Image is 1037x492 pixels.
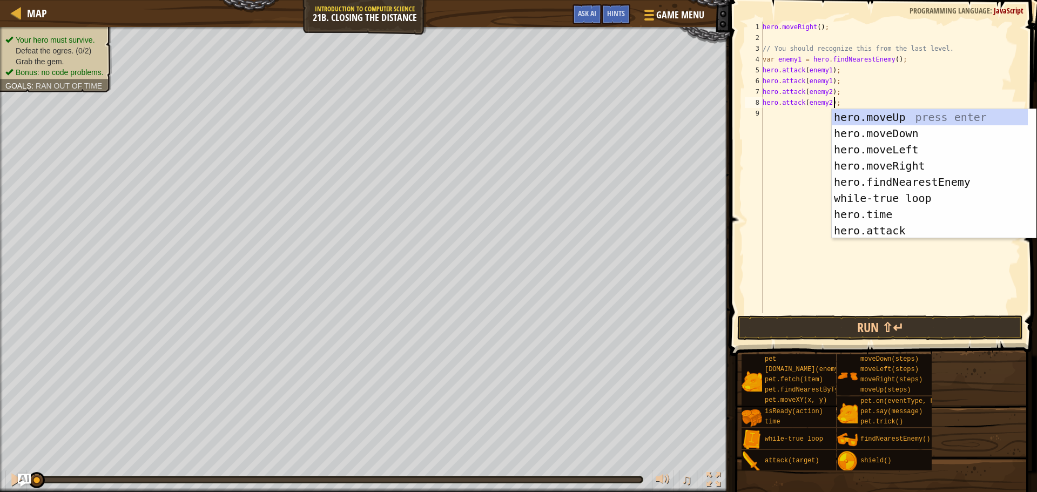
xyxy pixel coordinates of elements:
img: portrait.png [742,429,762,450]
button: Ask AI [18,474,31,487]
img: portrait.png [742,451,762,471]
span: moveLeft(steps) [860,366,919,373]
span: moveDown(steps) [860,355,919,363]
button: Ask AI [573,4,602,24]
li: Bonus: no code problems. [5,67,104,78]
button: Toggle fullscreen [703,470,724,492]
span: findNearestEnemy() [860,435,931,443]
img: portrait.png [837,451,858,471]
li: Defeat the ogres. [5,45,104,56]
span: Game Menu [656,8,704,22]
span: time [765,418,780,426]
span: isReady(action) [765,408,823,415]
li: Your hero must survive. [5,35,104,45]
span: Hints [607,8,625,18]
a: Map [22,6,47,21]
span: Ran out of time [36,82,102,90]
span: pet.fetch(item) [765,376,823,383]
span: Map [27,6,47,21]
div: 2 [745,32,763,43]
div: 1 [745,22,763,32]
span: pet [765,355,777,363]
span: Defeat the ogres. (0/2) [16,46,91,55]
div: 5 [745,65,763,76]
img: portrait.png [837,366,858,386]
span: pet.findNearestByType(type) [765,386,870,394]
span: moveRight(steps) [860,376,922,383]
span: while-true loop [765,435,823,443]
div: 3 [745,43,763,54]
span: : [31,82,36,90]
span: Bonus: no code problems. [16,68,104,77]
span: Your hero must survive. [16,36,95,44]
span: attack(target) [765,457,819,464]
span: moveUp(steps) [860,386,911,394]
span: Ask AI [578,8,596,18]
li: Grab the gem. [5,56,104,67]
img: portrait.png [837,403,858,423]
img: portrait.png [742,408,762,428]
span: shield() [860,457,892,464]
span: pet.moveXY(x, y) [765,396,827,404]
div: 4 [745,54,763,65]
div: 6 [745,76,763,86]
div: 7 [745,86,763,97]
button: ♫ [679,470,697,492]
span: JavaScript [994,5,1023,16]
span: Grab the gem. [16,57,64,66]
button: Run ⇧↵ [737,315,1023,340]
span: [DOMAIN_NAME](enemy) [765,366,843,373]
span: : [990,5,994,16]
span: pet.trick() [860,418,903,426]
button: Ctrl + P: Pause [5,470,27,492]
button: Game Menu [636,4,711,30]
span: pet.say(message) [860,408,922,415]
span: Goals [5,82,31,90]
span: pet.on(eventType, handler) [860,397,961,405]
span: ♫ [681,471,692,488]
button: Adjust volume [652,470,674,492]
div: 9 [745,108,763,119]
div: 8 [745,97,763,108]
span: Programming language [910,5,990,16]
img: portrait.png [742,371,762,392]
img: portrait.png [837,429,858,450]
